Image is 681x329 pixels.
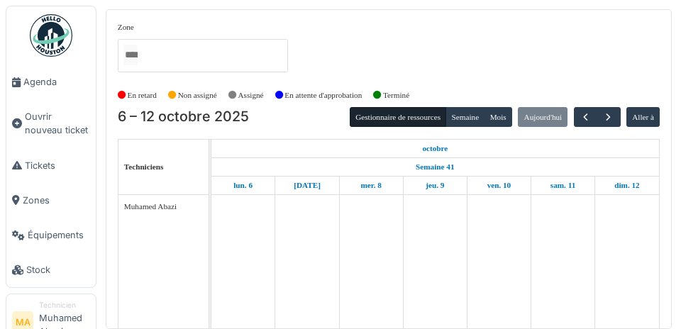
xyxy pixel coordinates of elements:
[290,177,324,194] a: 7 octobre 2025
[28,228,90,242] span: Équipements
[547,177,579,194] a: 11 octobre 2025
[597,107,620,128] button: Suivant
[23,194,90,207] span: Zones
[6,252,96,287] a: Stock
[6,65,96,99] a: Agenda
[574,107,597,128] button: Précédent
[128,89,157,101] label: En retard
[6,218,96,252] a: Équipements
[6,148,96,183] a: Tickets
[124,162,164,171] span: Techniciens
[124,202,177,211] span: Muhamed Abazi
[484,107,512,127] button: Mois
[30,14,72,57] img: Badge_color-CXgf-gQk.svg
[383,89,409,101] label: Terminé
[422,177,448,194] a: 9 octobre 2025
[445,107,485,127] button: Semaine
[6,99,96,147] a: Ouvrir nouveau ticket
[25,110,90,137] span: Ouvrir nouveau ticket
[626,107,660,127] button: Aller à
[39,300,90,311] div: Technicien
[23,75,90,89] span: Agenda
[419,140,451,157] a: 6 octobre 2025
[26,263,90,277] span: Stock
[611,177,643,194] a: 12 octobre 2025
[118,108,249,126] h2: 6 – 12 octobre 2025
[230,177,256,194] a: 6 octobre 2025
[123,45,138,65] input: Tous
[25,159,90,172] span: Tickets
[350,107,446,127] button: Gestionnaire de ressources
[412,158,458,176] a: Semaine 41
[238,89,264,101] label: Assigné
[178,89,217,101] label: Non assigné
[484,177,515,194] a: 10 octobre 2025
[357,177,384,194] a: 8 octobre 2025
[6,183,96,218] a: Zones
[284,89,362,101] label: En attente d'approbation
[518,107,567,127] button: Aujourd'hui
[118,21,134,33] label: Zone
